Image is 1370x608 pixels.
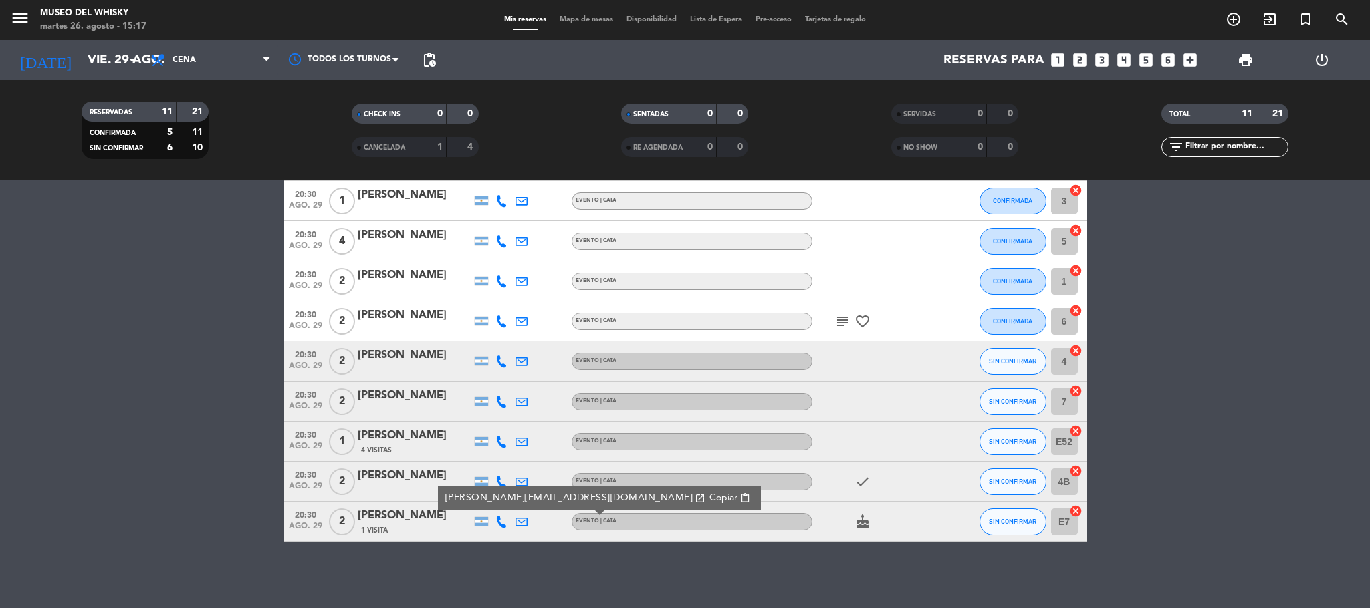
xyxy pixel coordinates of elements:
[707,109,713,118] strong: 0
[358,507,471,524] div: [PERSON_NAME]
[576,438,616,444] span: EVENTO | CATA
[1069,184,1082,197] i: cancel
[709,491,737,505] span: Copiar
[289,201,322,216] span: ago. 29
[576,518,616,524] span: EVENTO | CATA
[980,228,1046,255] button: CONFIRMADA
[989,357,1036,365] span: SIN CONFIRMAR
[364,111,401,118] span: CHECK INS
[1284,40,1360,80] div: LOG OUT
[980,388,1046,415] button: SIN CONFIRMAR
[1069,384,1082,398] i: cancel
[576,358,616,363] span: EVENTO | CATA
[329,348,355,375] span: 2
[1093,51,1111,69] i: looks_3
[1069,224,1082,237] i: cancel
[1069,264,1082,277] i: cancel
[329,308,355,335] span: 2
[576,198,616,203] span: EVENTO | CATA
[10,8,30,33] button: menu
[289,241,322,257] span: ago. 29
[358,186,471,204] div: [PERSON_NAME]
[989,478,1036,485] span: SIN CONFIRMAR
[683,16,749,23] span: Lista de Espera
[749,16,798,23] span: Pre-acceso
[329,428,355,455] span: 1
[192,107,205,116] strong: 21
[289,266,322,281] span: 20:30
[576,238,616,243] span: EVENTO | CATA
[1008,142,1016,152] strong: 0
[989,518,1036,525] span: SIN CONFIRMAR
[854,474,871,490] i: check
[854,514,871,530] i: cake
[445,490,705,506] a: [PERSON_NAME][EMAIL_ADDRESS][DOMAIN_NAME]open_in_new
[40,20,146,33] div: martes 26. agosto - 15:17
[1008,109,1016,118] strong: 0
[329,508,355,535] span: 2
[40,7,146,20] div: MUSEO DEL WHISKY
[90,130,136,136] span: CONFIRMADA
[980,468,1046,495] button: SIN CONFIRMAR
[358,267,471,284] div: [PERSON_NAME]
[989,398,1036,405] span: SIN CONFIRMAR
[289,186,322,201] span: 20:30
[1137,51,1155,69] i: looks_5
[1181,51,1199,69] i: add_box
[576,318,616,323] span: EVENTO | CATA
[834,313,850,329] i: subject
[943,53,1044,67] span: Reservas para
[553,16,620,23] span: Mapa de mesas
[993,197,1032,204] span: CONFIRMADA
[993,317,1032,325] span: CONFIRMADA
[358,226,471,244] div: [PERSON_NAME]
[903,111,936,118] span: SERVIDAS
[437,142,443,152] strong: 1
[289,426,322,442] span: 20:30
[1262,11,1278,27] i: exit_to_app
[289,361,322,377] span: ago. 29
[1168,139,1184,155] i: filter_list
[1272,109,1286,118] strong: 21
[1049,51,1066,69] i: looks_one
[329,468,355,495] span: 2
[1069,304,1082,317] i: cancel
[705,490,754,506] button: Copiarcontent_paste
[980,268,1046,295] button: CONFIRMADA
[980,348,1046,375] button: SIN CONFIRMAR
[329,188,355,214] span: 1
[289,306,322,321] span: 20:30
[798,16,873,23] span: Tarjetas de regalo
[289,466,322,482] span: 20:30
[978,142,983,152] strong: 0
[289,482,322,497] span: ago. 29
[124,52,140,68] i: arrow_drop_down
[1069,344,1082,357] i: cancel
[989,438,1036,445] span: SIN CONFIRMAR
[1069,504,1082,518] i: cancel
[980,188,1046,214] button: CONFIRMADA
[289,386,322,402] span: 20:30
[1298,11,1314,27] i: turned_in_not
[361,445,392,456] span: 4 Visitas
[620,16,683,23] span: Disponibilidad
[437,109,443,118] strong: 0
[364,144,405,151] span: CANCELADA
[576,478,616,484] span: EVENTO | CATA
[576,278,616,283] span: EVENTO | CATA
[289,321,322,337] span: ago. 29
[358,387,471,404] div: [PERSON_NAME]
[167,128,173,137] strong: 5
[980,428,1046,455] button: SIN CONFIRMAR
[978,109,983,118] strong: 0
[289,402,322,417] span: ago. 29
[1184,140,1288,154] input: Filtrar por nombre...
[707,142,713,152] strong: 0
[192,143,205,152] strong: 10
[633,111,669,118] span: SENTADAS
[1334,11,1350,27] i: search
[1238,52,1254,68] span: print
[576,398,616,404] span: EVENTO | CATA
[167,143,173,152] strong: 6
[695,493,705,504] i: open_in_new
